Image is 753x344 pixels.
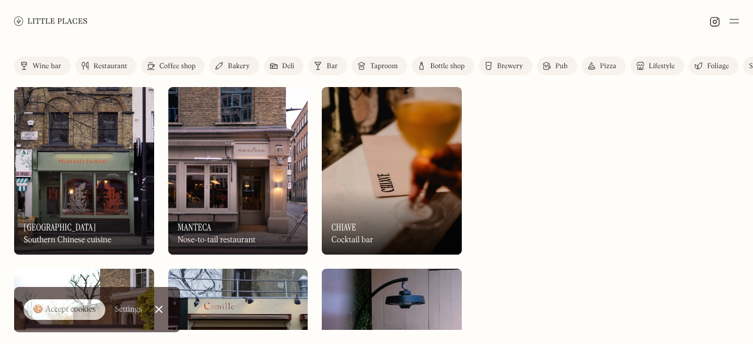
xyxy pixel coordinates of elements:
[689,56,738,75] a: Foliage
[326,63,338,70] div: Bar
[14,87,154,255] a: Hainan HouseHainan House[GEOGRAPHIC_DATA]Southern Chinese cuisine
[322,87,462,255] img: Chiave
[24,222,96,233] h3: [GEOGRAPHIC_DATA]
[228,63,249,70] div: Bakery
[75,56,136,75] a: Restaurant
[649,63,675,70] div: Lifestyle
[555,63,568,70] div: Pub
[33,304,96,316] div: 🍪 Accept cookies
[412,56,474,75] a: Bottle shop
[159,63,195,70] div: Coffee shop
[631,56,684,75] a: Lifestyle
[537,56,577,75] a: Pub
[158,309,159,310] div: Close Cookie Popup
[115,296,142,323] a: Settings
[707,63,729,70] div: Foliage
[209,56,259,75] a: Bakery
[331,235,373,245] div: Cocktail bar
[32,63,61,70] div: Wine bar
[352,56,407,75] a: Taproom
[370,63,398,70] div: Taproom
[147,298,171,321] a: Close Cookie Popup
[600,63,617,70] div: Pizza
[497,63,523,70] div: Brewery
[582,56,626,75] a: Pizza
[282,63,295,70] div: Deli
[141,56,205,75] a: Coffee shop
[14,87,154,255] img: Hainan House
[430,63,465,70] div: Bottle shop
[94,63,127,70] div: Restaurant
[264,56,304,75] a: Deli
[178,222,211,233] h3: Manteca
[115,305,142,313] div: Settings
[308,56,347,75] a: Bar
[24,235,111,245] div: Southern Chinese cuisine
[168,87,308,255] img: Manteca
[168,87,308,255] a: MantecaMantecaMantecaNose-to-tail restaurant
[178,235,256,245] div: Nose-to-tail restaurant
[479,56,532,75] a: Brewery
[322,87,462,255] a: ChiaveChiaveChiaveCocktail bar
[14,56,71,75] a: Wine bar
[331,222,356,233] h3: Chiave
[24,299,105,320] a: 🍪 Accept cookies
